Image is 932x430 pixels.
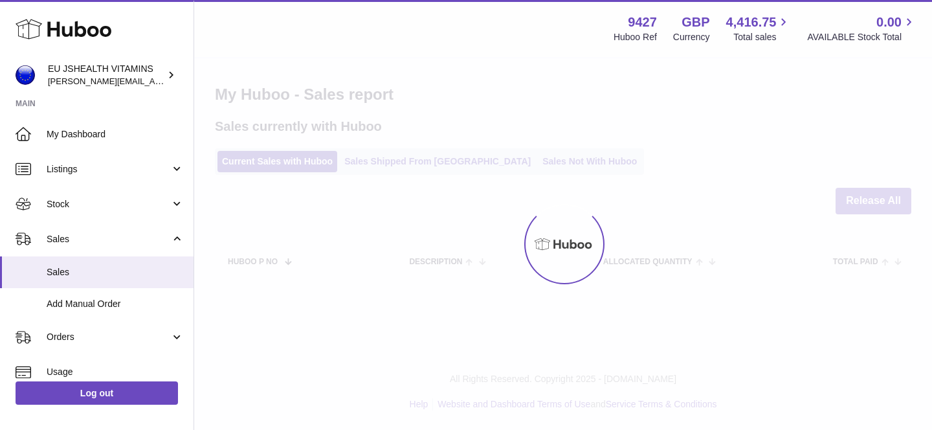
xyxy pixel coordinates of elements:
span: Usage [47,366,184,378]
span: 0.00 [876,14,902,31]
a: 0.00 AVAILABLE Stock Total [807,14,916,43]
strong: GBP [682,14,709,31]
span: AVAILABLE Stock Total [807,31,916,43]
span: Total sales [733,31,791,43]
span: Listings [47,163,170,175]
div: EU JSHEALTH VITAMINS [48,63,164,87]
a: Log out [16,381,178,405]
span: 4,416.75 [726,14,777,31]
img: laura@jessicasepel.com [16,65,35,85]
span: Stock [47,198,170,210]
strong: 9427 [628,14,657,31]
div: Huboo Ref [614,31,657,43]
a: 4,416.75 Total sales [726,14,792,43]
span: [PERSON_NAME][EMAIL_ADDRESS][DOMAIN_NAME] [48,76,260,86]
span: Add Manual Order [47,298,184,310]
span: Sales [47,233,170,245]
span: Orders [47,331,170,343]
span: My Dashboard [47,128,184,141]
div: Currency [673,31,710,43]
span: Sales [47,266,184,278]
